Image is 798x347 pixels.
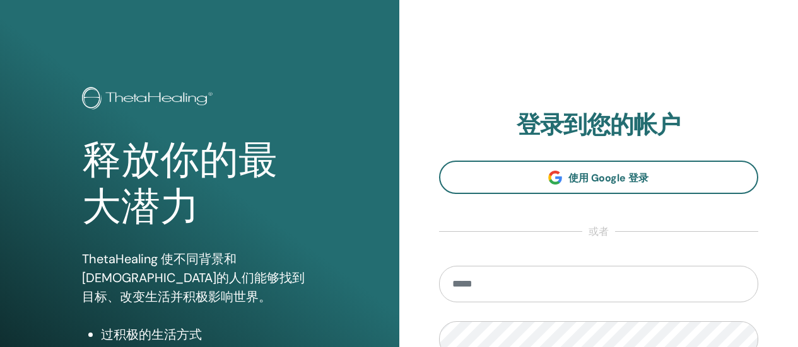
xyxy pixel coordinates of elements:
h2: 登录到您的帐户 [439,111,759,140]
li: 过积极的生活方式 [101,325,317,344]
span: 或者 [582,224,615,239]
a: 使用 Google 登录 [439,161,759,194]
p: ThetaHealing 使不同背景和[DEMOGRAPHIC_DATA]的人们能够找到目标、改变生活并积极影响世界。 [82,249,317,306]
span: 使用 Google 登录 [568,171,648,185]
h1: 释放你的最大潜力 [82,137,317,231]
